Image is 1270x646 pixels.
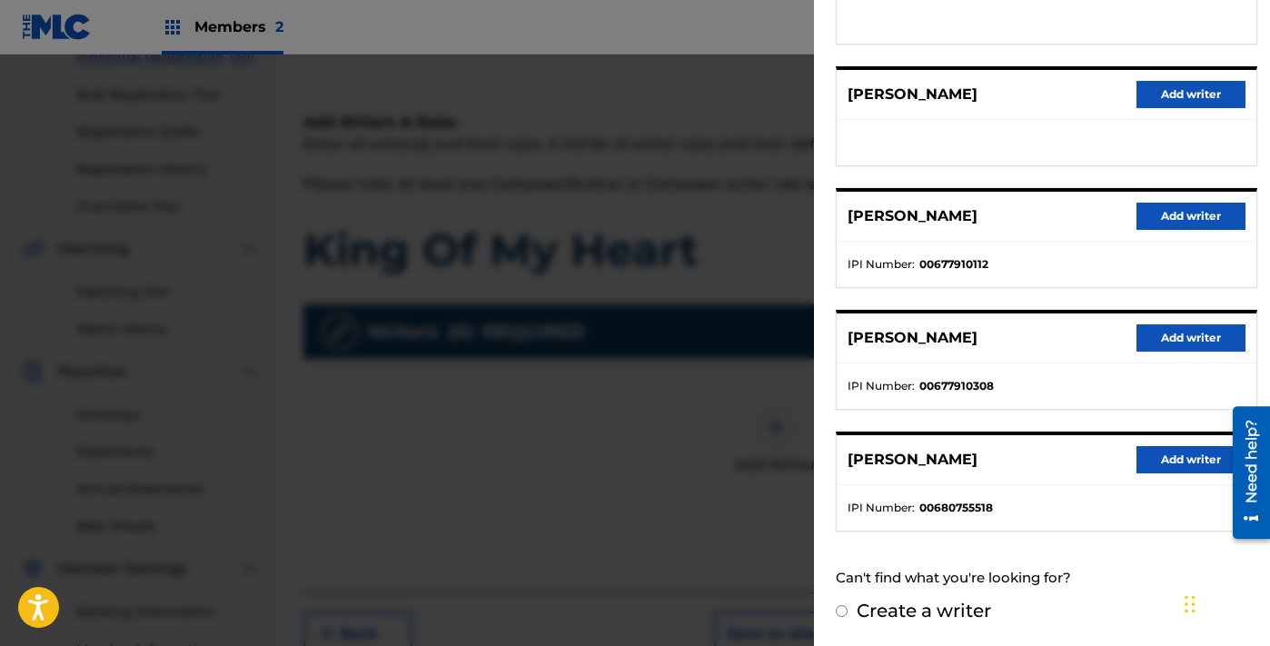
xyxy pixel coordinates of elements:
[194,16,283,37] span: Members
[1136,446,1245,473] button: Add writer
[1185,577,1196,631] div: Drag
[848,327,977,349] p: [PERSON_NAME]
[919,256,988,273] strong: 00677910112
[162,16,184,38] img: Top Rightsholders
[836,559,1257,598] div: Can't find what you're looking for?
[848,378,915,394] span: IPI Number :
[848,449,977,471] p: [PERSON_NAME]
[848,500,915,516] span: IPI Number :
[857,600,991,621] label: Create a writer
[1179,559,1270,646] iframe: Chat Widget
[848,205,977,227] p: [PERSON_NAME]
[848,256,915,273] span: IPI Number :
[919,378,994,394] strong: 00677910308
[1136,81,1245,108] button: Add writer
[848,84,977,105] p: [PERSON_NAME]
[1219,399,1270,545] iframe: Resource Center
[919,500,993,516] strong: 00680755518
[1136,203,1245,230] button: Add writer
[275,18,283,35] span: 2
[22,14,92,40] img: MLC Logo
[1136,324,1245,352] button: Add writer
